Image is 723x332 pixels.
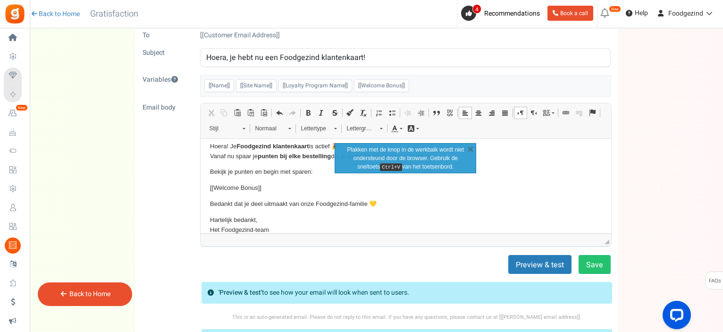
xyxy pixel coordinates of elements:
[485,107,498,119] a: Rechts uitlijnen
[572,107,586,119] a: Link verwijderen
[344,107,357,119] a: Opmaakstijl kopiëren (Ctrl+Shift+C)
[135,103,193,112] label: Email body
[278,79,352,92] span: [[Loyalty Program Name]]
[302,107,315,119] a: Vet (Ctrl+B)
[69,289,110,299] a: Back to Home
[472,4,481,14] span: 4
[9,3,401,23] p: Hoera! Je is actief 🎉 Vanaf nu spaar je die je later kan inwisselen voor korting.
[286,107,299,119] a: Opnieuw uitvoeren (Ctrl+Y)
[80,5,149,24] h3: Gratisfaction
[459,107,472,119] a: Links uitlijnen
[204,79,234,92] span: [[Name]]
[232,314,581,321] small: This is an auto-generated email. Please do not reply to this email. If you have any questions, pl...
[204,107,218,119] a: Knippen (Ctrl+X)
[414,107,428,119] a: Inspringing vergroten
[236,79,277,92] span: [[Site Name]]
[219,288,262,298] strong: 'Preview & test'
[251,122,284,135] span: Normaal
[401,107,414,119] a: Inspringing verkleinen
[250,122,296,135] a: Normaal
[135,48,193,58] label: Subject
[508,255,572,274] button: Preview & test
[547,6,593,21] a: Book a call
[605,239,609,244] span: Sleep om te herschalen
[135,75,193,85] label: Variables
[586,107,599,119] a: Interne link
[231,107,244,119] a: Plakken (Ctrl+V)
[57,14,130,21] strong: punten bij elke bestelling
[527,107,540,119] a: Schrijfrichting van rechts naar links
[218,107,231,119] a: Kopiëren (Ctrl+C)
[540,107,557,119] a: Taal instellen
[219,288,409,298] p: to see how your email will look when sent to users.
[135,31,193,40] label: To
[430,107,443,119] a: Citaatblok
[668,9,703,18] span: Foodgezind
[205,122,238,135] span: Stijl
[443,107,456,119] a: Div aanmaken
[372,107,386,119] a: Genummerde lijst invoegen
[609,6,621,12] em: New
[461,6,544,21] a: 4 Recommendations
[498,107,512,119] a: Uitvullen
[346,145,465,171] p: Plakken met de knop in de werkbalk wordt niet ondersteund door de browser. Gebruik de sneltoets v...
[342,122,375,135] span: Lettergrootte
[9,39,17,46] img: Klik en sleep om te verplaatsen
[472,107,485,119] a: Centreren
[201,139,611,233] iframe: Tekstverwerker, email_editor
[4,3,25,25] img: Gratisfaction
[9,60,401,70] p: Bedankt dat je deel uitmaakt van onze Foodgezind-familie 💛
[9,45,61,52] span: [[Welcome Bonus]]
[484,9,540,18] span: Recommendations
[466,144,475,153] a: Sluiten
[357,107,370,119] a: Opmaak verwijderen
[335,143,476,173] div: info
[632,9,648,18] span: Help
[514,107,527,119] a: Schrijfrichting van links naar rechts
[342,122,387,135] a: Lettergrootte
[193,31,618,40] div: [[Customer Email Address]]
[388,122,405,135] a: Tekstkleur
[559,107,572,119] a: Link invoegen/wijzigen (Ctrl+K)
[405,122,421,135] a: Achtergrondkleur
[386,107,399,119] a: Opsomming invoegen
[4,105,25,121] a: New
[244,107,257,119] a: Plakken als platte tekst (Ctrl+Shift+V)
[9,28,401,38] p: Bekijk je punten en begin met sparen:
[204,122,250,135] a: Stijl
[328,107,341,119] a: Doorhalen
[9,77,401,96] p: Hartelijk bedankt, Het Foodgezind-team
[36,4,108,11] strong: Foodgezind klantenkaart
[30,9,80,19] a: Back to Home
[9,44,61,54] span: Welcome Bonus placeholder widget
[315,107,328,119] a: Cursief (Ctrl+I)
[257,107,270,119] a: Plakken vanuit Word
[296,122,329,135] span: Lettertype
[273,107,286,119] a: Ongedaan maken (Ctrl+Z)
[708,272,721,290] span: FAQs
[171,76,179,83] i: You can insert these variables exactly as shown , in the email body. Some of these variables can ...
[354,79,409,92] span: [[Welcome Bonus]]
[622,6,652,21] a: Help
[16,104,28,111] em: New
[296,122,342,135] a: Lettertype
[579,255,611,274] button: Save
[380,163,402,171] kbd: Ctrl+V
